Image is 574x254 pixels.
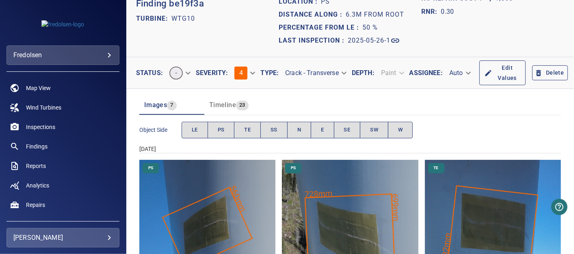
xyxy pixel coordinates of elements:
span: Object Side [139,126,182,134]
span: E [321,125,324,135]
button: N [287,122,311,138]
button: W [388,122,413,138]
label: Severity : [196,70,228,76]
span: Repairs [26,201,45,209]
p: Distance along : [279,10,346,19]
img: fredolsen-logo [41,20,84,28]
label: Status : [136,70,163,76]
button: TE [234,122,261,138]
p: TURBINE: [136,14,171,24]
span: Findings [26,142,48,151]
div: fredolsen [6,45,119,65]
span: LE [192,125,198,135]
span: Images [144,101,167,109]
button: Delete [532,65,568,80]
div: Paint [375,66,409,80]
span: Analytics [26,181,49,189]
span: Timeline [209,101,236,109]
a: analytics noActive [6,176,119,195]
button: PS [208,122,235,138]
span: TE [244,125,251,135]
a: repairs noActive [6,195,119,215]
label: Assignee : [409,70,443,76]
div: [DATE] [139,145,561,153]
span: Wind Turbines [26,103,61,112]
span: Reports [26,162,46,170]
button: LE [182,122,208,138]
a: reports noActive [6,156,119,176]
div: Crack - Transverse [279,66,352,80]
div: [PERSON_NAME] [13,231,113,244]
a: inspections noActive [6,117,119,137]
h1: RNR: [422,7,441,17]
span: - [170,69,182,77]
span: W [398,125,403,135]
p: 6.3m from root [346,10,404,19]
span: SS [271,125,277,135]
span: 4 [239,69,243,77]
a: windturbines noActive [6,98,119,117]
span: SE [344,125,351,135]
label: Type : [260,70,279,76]
p: 50 % [362,23,378,32]
span: N [297,125,301,135]
p: Percentage from LE : [279,23,362,32]
span: PS [286,165,301,171]
p: 2025-05-26-1 [348,36,390,45]
a: 2025-05-26-1 [348,36,400,45]
div: - [163,63,196,83]
span: PS [218,125,225,135]
span: SW [370,125,378,135]
span: 23 [236,101,249,110]
button: SW [360,122,388,138]
span: Inspections [26,123,55,131]
a: map noActive [6,78,119,98]
p: WTG10 [171,14,195,24]
div: 4 [228,63,260,83]
button: SS [260,122,288,138]
span: The ratio of the additional incurred cost of repair in 1 year and the cost of repairing today. Fi... [422,5,454,18]
label: Depth : [352,70,375,76]
div: objectSide [182,122,413,138]
p: 0.30 [441,7,454,17]
span: 7 [167,101,176,110]
span: TE [429,165,444,171]
span: PS [143,165,158,171]
div: Auto [443,66,476,80]
button: E [311,122,334,138]
div: fredolsen [13,49,113,62]
span: Map View [26,84,51,92]
a: findings noActive [6,137,119,156]
button: SE [334,122,361,138]
p: Last Inspection : [279,36,348,45]
button: Edit Values [479,60,526,85]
